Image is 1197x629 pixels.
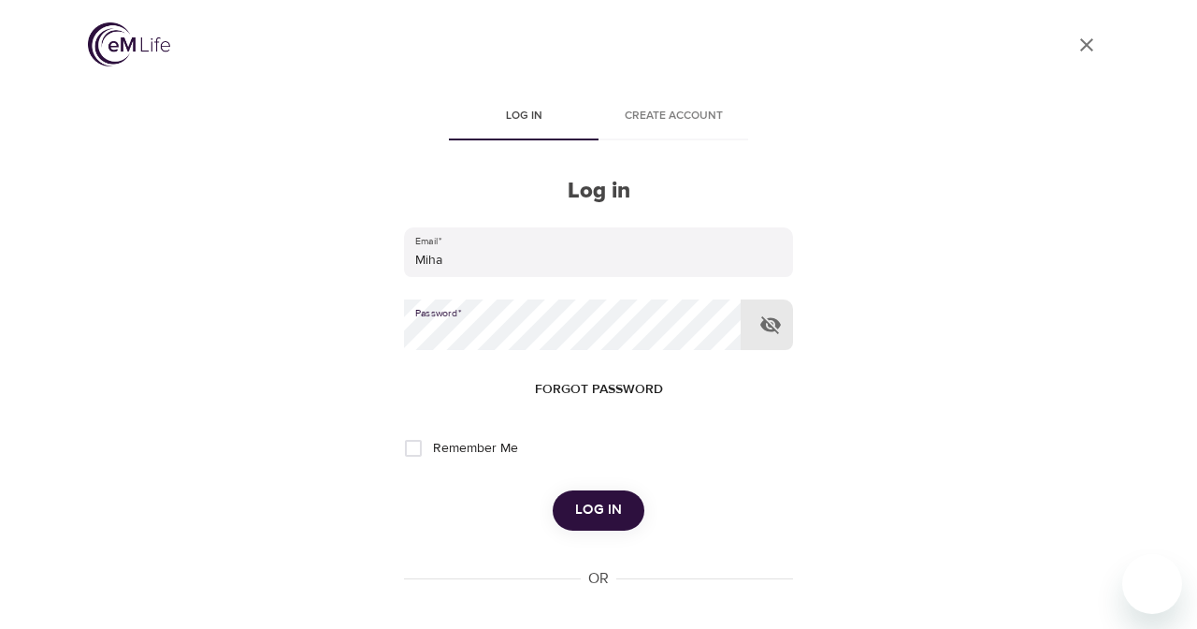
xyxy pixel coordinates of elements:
[1064,22,1109,67] a: close
[404,95,793,140] div: disabled tabs example
[404,178,793,205] h2: Log in
[1122,554,1182,614] iframe: Button to launch messaging window
[460,107,587,126] span: Log in
[610,107,737,126] span: Create account
[553,490,644,530] button: Log in
[575,498,622,522] span: Log in
[581,568,616,590] div: OR
[527,373,671,407] button: Forgot password
[535,378,663,402] span: Forgot password
[88,22,170,66] img: logo
[433,439,518,459] span: Remember Me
